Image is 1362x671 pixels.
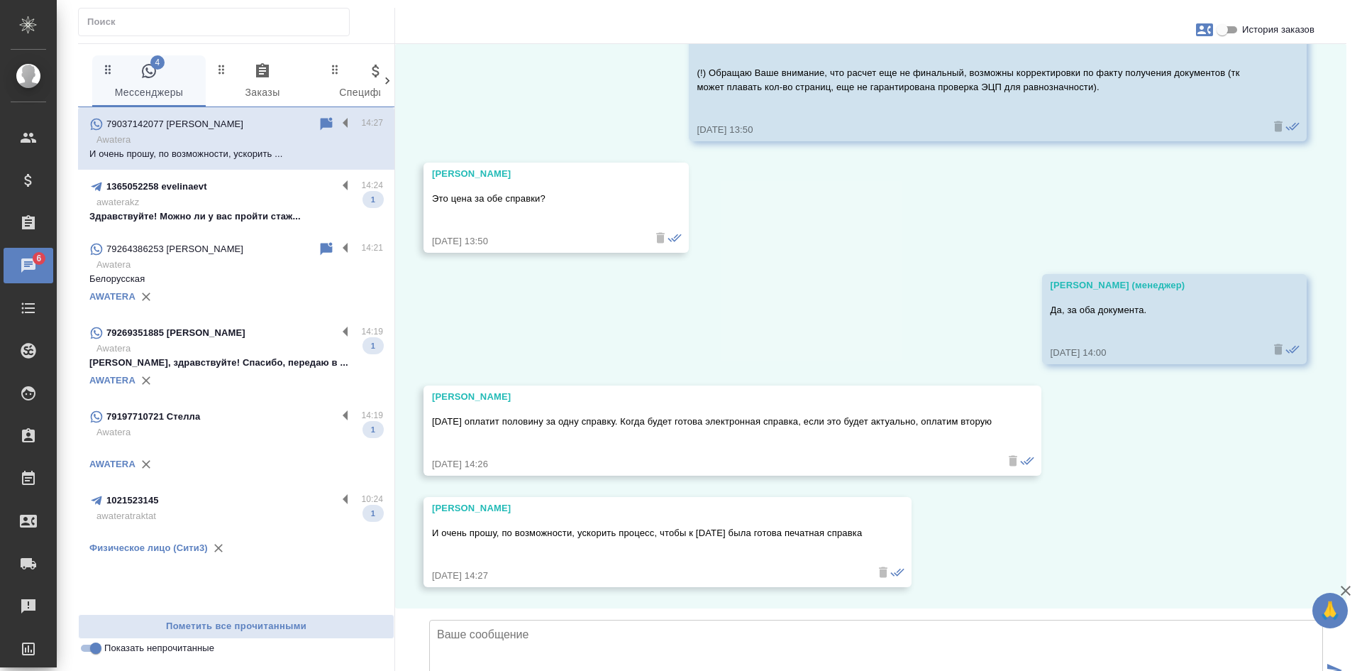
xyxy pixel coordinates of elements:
p: 79264386253 [PERSON_NAME] [106,242,243,256]
p: 79037142077 [PERSON_NAME] [106,117,243,131]
a: 6 [4,248,53,283]
svg: Зажми и перетащи, чтобы поменять порядок вкладок [328,62,342,76]
div: [PERSON_NAME] [432,501,862,515]
p: 14:24 [361,178,383,192]
div: [DATE] 14:27 [432,569,862,583]
p: 79269351885 [PERSON_NAME] [106,326,245,340]
span: История заказов [1242,23,1314,37]
div: 79264386253 [PERSON_NAME]14:21AwateraБелорусскаяAWATERA [78,232,394,316]
div: 1365052258 evelinaevt14:24awaterakzЗдравствуйте! Можно ли у вас пройти стаж...1 [78,170,394,232]
p: (!) Обращаю Ваше внимание, что расчет еще не финальный, возможны корректировки по факту получения... [697,66,1258,94]
p: 1365052258 evelinaevt [106,180,207,194]
p: Awatera [96,258,383,272]
p: Awatera [96,133,383,147]
p: [PERSON_NAME], здравствуйте! Спасибо, передаю в ... [89,356,383,370]
div: 102152314510:24awateratraktat1Физическое лицо (Сити3) [78,484,394,567]
span: 6 [28,251,50,266]
div: [PERSON_NAME] (менеджер) [1051,278,1258,293]
span: Пометить все прочитанными [86,618,387,635]
span: 1 [362,506,384,520]
div: 79197710721 Стелла14:19Awatera1AWATERA [78,400,394,484]
span: 1 [362,339,384,353]
a: AWATERA [89,291,135,302]
button: 🙏 [1312,593,1348,628]
button: Удалить привязку [135,454,157,475]
p: Awatera [96,342,383,356]
span: 🙏 [1318,596,1342,626]
p: 10:24 [361,492,383,506]
input: Поиск [87,12,349,32]
div: 79269351885 [PERSON_NAME]14:19Awatera[PERSON_NAME], здравствуйте! Спасибо, передаю в ...1AWATERA [78,316,394,400]
p: 1021523145 [106,493,159,508]
span: Показать непрочитанные [104,641,214,655]
span: 1 [362,192,384,207]
p: 14:21 [361,241,383,255]
p: 14:19 [361,324,383,339]
a: Физическое лицо (Сити3) [89,542,208,553]
button: Пометить все прочитанными [78,614,394,639]
div: [DATE] 14:26 [432,457,992,471]
a: AWATERA [89,459,135,469]
div: Пометить непрочитанным [318,241,335,258]
span: Заказы [214,62,311,102]
p: awateratraktat [96,509,383,523]
p: Здравствуйте! Можно ли у вас пройти стаж... [89,209,383,224]
span: Спецификации [328,62,424,102]
p: И очень прошу, по возможности, ускорить процесс, чтобы к [DATE] была готова печатная справка [432,526,862,540]
span: Мессенджеры [101,62,197,102]
p: Awatera [96,425,383,440]
button: Удалить привязку [135,286,157,307]
button: Удалить привязку [135,370,157,391]
p: 79197710721 Стелла [106,410,200,424]
p: 14:27 [361,116,383,130]
div: 79037142077 [PERSON_NAME]14:27AwateraИ очень прошу, по возможности, ускорить ... [78,107,394,170]
p: 14:19 [361,408,383,422]
div: [DATE] 13:50 [432,234,639,249]
span: 1 [362,422,384,437]
div: [PERSON_NAME] [432,390,992,404]
p: [DATE] оплатит половину за одну справку. Когда будет готова электронная справка, если это будет а... [432,415,992,429]
div: [DATE] 14:00 [1051,346,1258,360]
div: [PERSON_NAME] [432,167,639,181]
span: 4 [150,55,165,70]
div: [DATE] 13:50 [697,123,1258,137]
p: Белорусская [89,272,383,286]
p: Да, за оба документа. [1051,303,1258,317]
p: awaterakz [96,195,383,209]
button: Заявки [1187,13,1222,47]
a: AWATERA [89,375,135,386]
p: Это цена за обе справки? [432,192,639,206]
p: И очень прошу, по возможности, ускорить ... [89,147,383,161]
